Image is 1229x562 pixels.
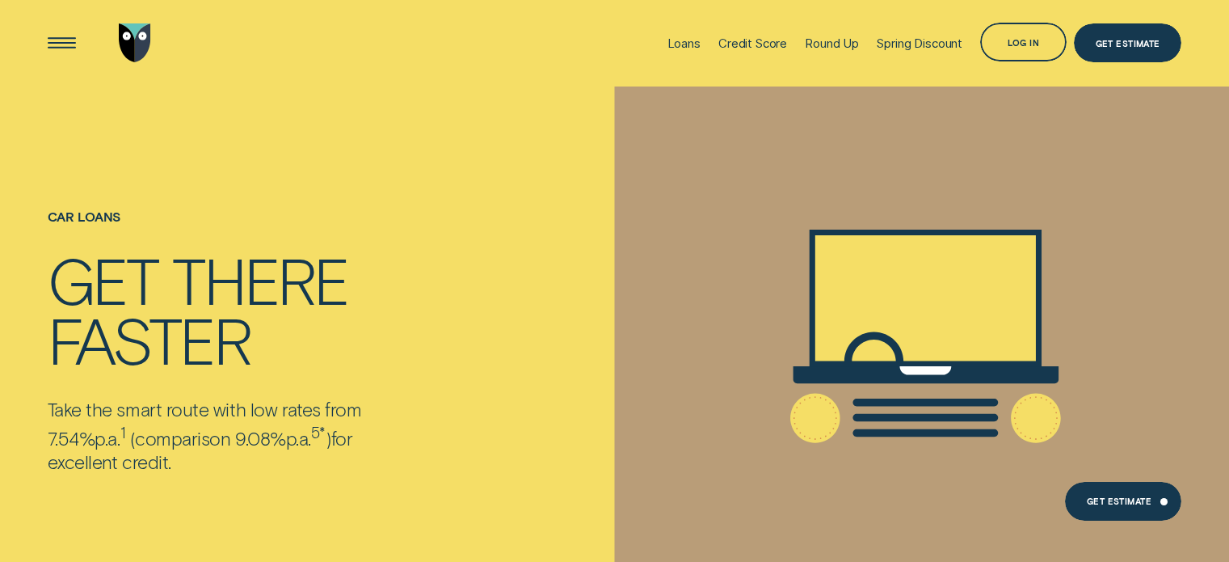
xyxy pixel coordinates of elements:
div: Round Up [805,36,859,51]
span: Per Annum [95,427,120,450]
p: Take the smart route with low rates from 7.54% comparison 9.08% for excellent credit. [48,398,421,473]
a: Get Estimate [1065,482,1181,521]
span: Per Annum [286,427,311,450]
div: Credit Score [718,36,787,51]
div: Spring Discount [877,36,962,51]
img: Wisr [119,23,151,62]
span: p.a. [286,427,311,450]
sup: 1 [120,423,126,442]
div: Loans [667,36,701,51]
button: Open Menu [42,23,81,62]
h1: Car loans [48,209,421,249]
div: faster [48,309,250,369]
a: Get Estimate [1074,23,1181,62]
h4: Get there faster [48,249,421,370]
button: Log in [980,23,1067,61]
span: p.a. [95,427,120,450]
span: ) [326,427,331,450]
div: there [172,249,347,309]
div: Get [48,249,158,309]
span: ( [130,427,136,450]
